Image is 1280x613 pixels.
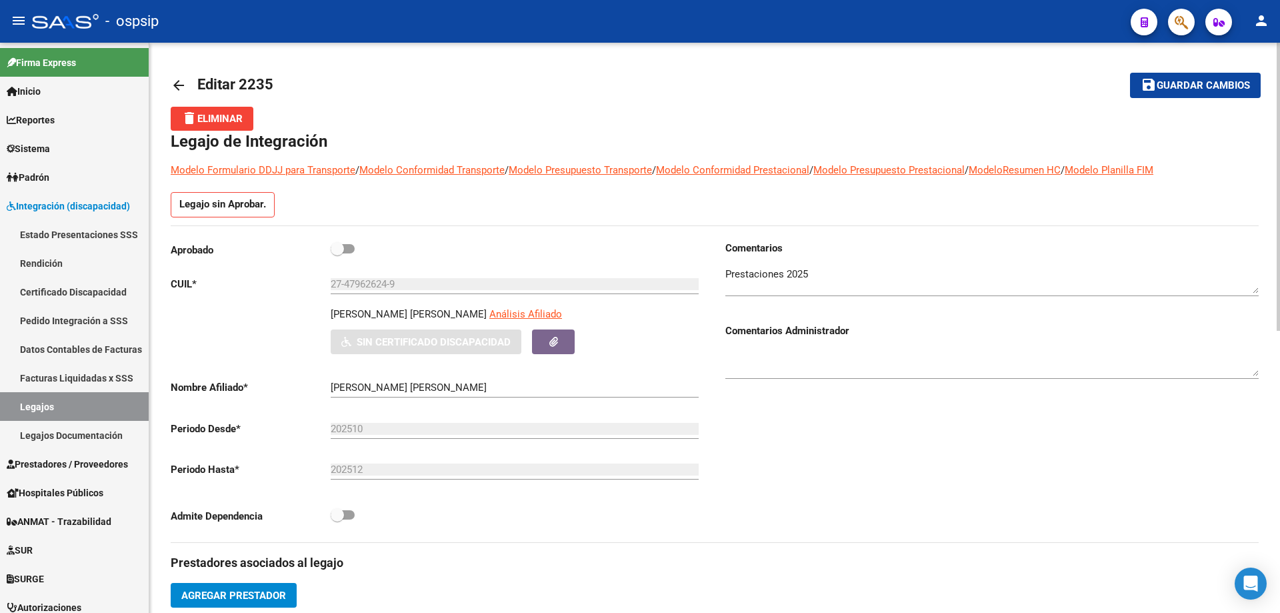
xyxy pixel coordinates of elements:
[7,514,111,529] span: ANMAT - Trazabilidad
[171,192,275,217] p: Legajo sin Aprobar.
[509,164,652,176] a: Modelo Presupuesto Transporte
[357,336,511,348] span: Sin Certificado Discapacidad
[171,509,331,524] p: Admite Dependencia
[7,113,55,127] span: Reportes
[105,7,159,36] span: - ospsip
[7,572,44,586] span: SURGE
[331,330,521,354] button: Sin Certificado Discapacidad
[1130,73,1261,97] button: Guardar cambios
[656,164,809,176] a: Modelo Conformidad Prestacional
[171,462,331,477] p: Periodo Hasta
[969,164,1061,176] a: ModeloResumen HC
[489,308,562,320] span: Análisis Afiliado
[11,13,27,29] mat-icon: menu
[7,84,41,99] span: Inicio
[171,131,1259,152] h1: Legajo de Integración
[171,277,331,291] p: CUIL
[171,164,355,176] a: Modelo Formulario DDJJ para Transporte
[7,199,130,213] span: Integración (discapacidad)
[1141,77,1157,93] mat-icon: save
[7,486,103,500] span: Hospitales Públicos
[331,307,487,322] p: [PERSON_NAME] [PERSON_NAME]
[171,554,1259,572] h3: Prestadores asociados al legajo
[197,76,273,93] span: Editar 2235
[181,113,243,125] span: Eliminar
[1157,80,1250,92] span: Guardar cambios
[181,110,197,126] mat-icon: delete
[7,141,50,156] span: Sistema
[7,457,128,472] span: Prestadores / Proveedores
[171,243,331,257] p: Aprobado
[725,324,1259,338] h3: Comentarios Administrador
[171,583,297,608] button: Agregar Prestador
[181,590,286,602] span: Agregar Prestador
[171,77,187,93] mat-icon: arrow_back
[725,241,1259,255] h3: Comentarios
[813,164,965,176] a: Modelo Presupuesto Prestacional
[359,164,505,176] a: Modelo Conformidad Transporte
[7,55,76,70] span: Firma Express
[1065,164,1153,176] a: Modelo Planilla FIM
[171,380,331,395] p: Nombre Afiliado
[1253,13,1269,29] mat-icon: person
[7,170,49,185] span: Padrón
[171,107,253,131] button: Eliminar
[171,422,331,436] p: Periodo Desde
[7,543,33,558] span: SUR
[1235,568,1267,600] div: Open Intercom Messenger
